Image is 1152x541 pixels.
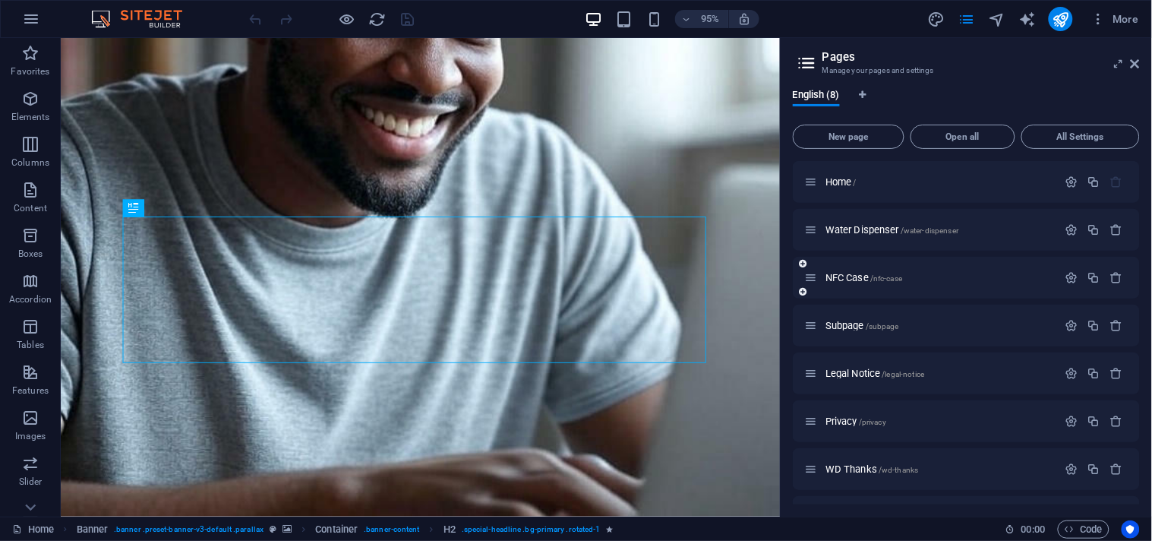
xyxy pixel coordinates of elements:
[368,10,387,28] button: reload
[911,125,1015,149] button: Open all
[1110,367,1123,380] div: Remove
[1052,11,1069,28] i: Publish
[369,11,387,28] i: Reload page
[77,520,109,539] span: Click to select. Double-click to edit
[793,86,840,107] span: English (8)
[822,64,1109,78] h3: Manage your pages and settings
[11,65,49,78] p: Favorites
[1087,223,1100,236] div: Duplicate
[1065,463,1078,476] div: Settings
[338,10,356,28] button: Click here to leave preview mode and continue editing
[1087,463,1100,476] div: Duplicate
[825,320,899,331] span: Click to open page
[927,10,945,28] button: design
[1087,271,1100,284] div: Duplicate
[1065,415,1078,428] div: Settings
[364,520,419,539] span: . banner-content
[1085,7,1145,31] button: More
[1087,176,1100,188] div: Duplicate
[77,520,614,539] nav: breadcrumb
[1032,524,1034,535] span: :
[800,132,898,141] span: New page
[462,520,601,539] span: . special-headline .bg-primary .rotated-1
[821,321,1058,331] div: Subpage/subpage
[927,11,945,28] i: Design (Ctrl+Alt+Y)
[917,132,1008,141] span: Open all
[821,369,1058,378] div: Legal Notice/legal-notice
[1018,11,1036,28] i: AI Writer
[282,525,292,533] i: This element contains a background
[737,12,751,26] i: On resize automatically adjust zoom level to fit chosen device.
[825,463,919,475] span: Click to open page
[675,10,729,28] button: 95%
[1018,10,1037,28] button: text_generator
[822,50,1140,64] h2: Pages
[821,225,1058,235] div: Water Dispenser/water-dispenser
[17,339,44,351] p: Tables
[1021,520,1045,539] span: 00 00
[866,322,899,331] span: /subpage
[821,416,1058,426] div: Privacy/privacy
[1122,520,1140,539] button: Usercentrics
[11,111,50,123] p: Elements
[1110,415,1123,428] div: Remove
[901,226,958,235] span: /water-dispenser
[114,520,264,539] span: . banner .preset-banner-v3-default .parallax
[988,10,1006,28] button: navigator
[87,10,201,28] img: Editor Logo
[9,293,52,305] p: Accordion
[1028,132,1133,141] span: All Settings
[1005,520,1046,539] h6: Session time
[1110,176,1123,188] div: The startpage cannot be deleted
[825,176,857,188] span: Click to open page
[18,248,43,260] p: Boxes
[1065,223,1078,236] div: Settings
[1087,319,1100,332] div: Duplicate
[958,11,975,28] i: Pages (Ctrl+Alt+S)
[698,10,722,28] h6: 95%
[1065,319,1078,332] div: Settings
[1110,271,1123,284] div: Remove
[1087,367,1100,380] div: Duplicate
[879,466,918,474] span: /wd-thanks
[821,177,1058,187] div: Home/
[1091,11,1139,27] span: More
[270,525,276,533] i: This element is a customizable preset
[1021,125,1140,149] button: All Settings
[825,368,924,379] span: Click to open page
[793,125,904,149] button: New page
[12,520,54,539] a: Click to cancel selection. Double-click to open Pages
[870,274,902,283] span: /nfc-case
[793,90,1140,119] div: Language Tabs
[12,384,49,397] p: Features
[1065,271,1078,284] div: Settings
[1065,520,1103,539] span: Code
[14,202,47,214] p: Content
[825,416,886,427] span: Click to open page
[825,272,902,283] span: Click to open page
[1110,223,1123,236] div: Remove
[15,430,46,442] p: Images
[1049,7,1073,31] button: publish
[1065,367,1078,380] div: Settings
[19,476,43,488] p: Slider
[859,418,886,426] span: /privacy
[1110,319,1123,332] div: Remove
[825,224,958,236] span: Click to open page
[1065,176,1078,188] div: Settings
[607,525,614,533] i: Element contains an animation
[1087,415,1100,428] div: Duplicate
[1110,463,1123,476] div: Remove
[11,157,49,169] p: Columns
[821,464,1058,474] div: WD Thanks/wd-thanks
[315,520,358,539] span: Click to select. Double-click to edit
[882,370,925,378] span: /legal-notice
[821,273,1058,283] div: NFC Case/nfc-case
[854,179,857,187] span: /
[958,10,976,28] button: pages
[1058,520,1109,539] button: Code
[443,520,456,539] span: Click to select. Double-click to edit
